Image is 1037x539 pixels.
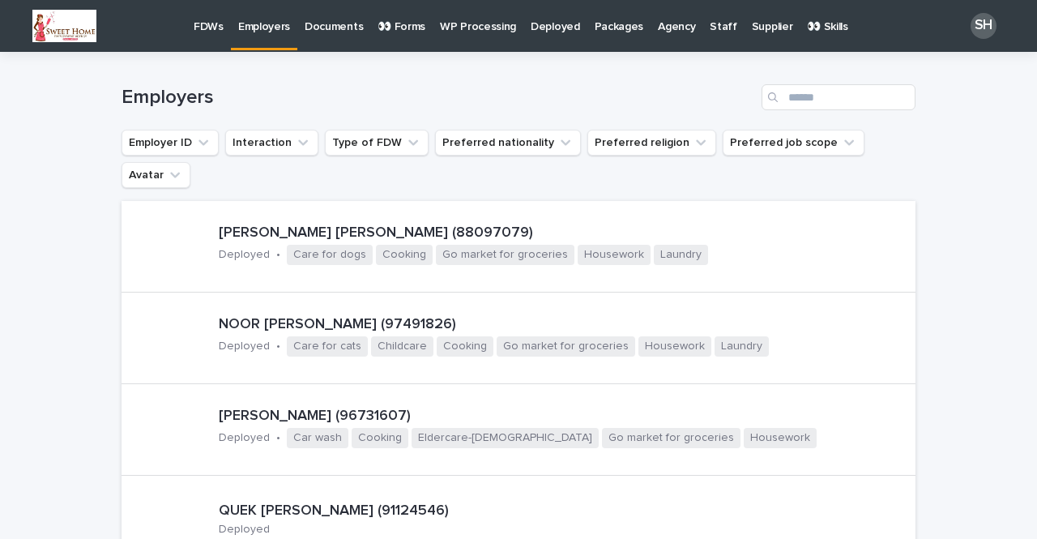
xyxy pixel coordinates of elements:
button: Employer ID [122,130,219,156]
span: Cooking [352,428,408,448]
span: Housework [638,336,711,357]
span: Go market for groceries [436,245,574,265]
span: Go market for groceries [602,428,740,448]
button: Avatar [122,162,190,188]
p: Deployed [219,340,270,353]
span: Go market for groceries [497,336,635,357]
p: NOOR [PERSON_NAME] (97491826) [219,316,909,334]
p: Deployed [219,248,270,262]
p: [PERSON_NAME] (96731607) [219,408,909,426]
div: SH [971,13,996,39]
button: Type of FDW [325,130,429,156]
a: NOOR [PERSON_NAME] (97491826)Deployed•Care for catsChildcareCookingGo market for groceriesHousewo... [122,293,915,384]
a: [PERSON_NAME] (96731607)Deployed•Car washCookingEldercare-[DEMOGRAPHIC_DATA]Go market for groceri... [122,384,915,476]
span: Care for dogs [287,245,373,265]
span: Care for cats [287,336,368,357]
p: • [276,340,280,353]
input: Search [762,84,915,110]
span: Cooking [376,245,433,265]
p: • [276,248,280,262]
p: [PERSON_NAME] [PERSON_NAME] (88097079) [219,225,909,242]
p: • [276,431,280,445]
a: [PERSON_NAME] [PERSON_NAME] (88097079)Deployed•Care for dogsCookingGo market for groceriesHousewo... [122,201,915,293]
button: Preferred nationality [435,130,581,156]
button: Preferred religion [587,130,716,156]
img: vK5AbK0qB04xyODcJ02Z3WbMZiAU086qKQSkEMjSfzE [32,10,96,42]
span: Laundry [654,245,708,265]
p: Deployed [219,431,270,445]
button: Interaction [225,130,318,156]
span: Car wash [287,428,348,448]
p: Deployed [219,523,270,537]
h1: Employers [122,86,755,109]
span: Eldercare-[DEMOGRAPHIC_DATA] [412,428,599,448]
button: Preferred job scope [723,130,864,156]
span: Cooking [437,336,493,357]
span: Childcare [371,336,433,357]
span: Housework [578,245,651,265]
p: QUEK [PERSON_NAME] (91124546) [219,503,500,520]
span: Housework [744,428,817,448]
span: Laundry [715,336,769,357]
